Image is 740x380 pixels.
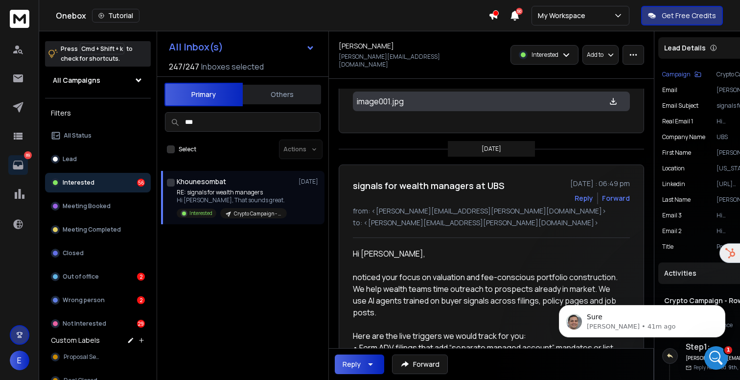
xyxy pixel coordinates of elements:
p: title [662,243,673,251]
p: Meeting Booked [63,202,111,210]
p: Lead [63,155,77,163]
p: Not Interested [63,320,106,328]
p: Interested [532,51,558,59]
button: Reply [575,193,593,203]
p: Get Free Credits [662,11,716,21]
p: Hi [PERSON_NAME], That sounds great. [177,196,287,204]
button: Get Free Credits [641,6,723,25]
p: 89 [24,151,32,159]
h1: All Inbox(s) [169,42,223,52]
p: Email Subject [662,102,698,110]
p: to: <[PERSON_NAME][EMAIL_ADDRESS][PERSON_NAME][DOMAIN_NAME]> [353,218,630,228]
div: 2 [137,273,145,281]
button: Others [243,84,321,105]
a: 89 [8,155,28,175]
iframe: Intercom live chat [704,346,728,370]
button: Meeting Completed [45,220,151,239]
p: Email [662,86,677,94]
h1: All Campaigns [53,75,100,85]
p: Interested [189,210,212,217]
p: Real Email 1 [662,118,693,125]
h3: Inboxes selected [201,61,264,72]
p: [PERSON_NAME][EMAIL_ADDRESS][DOMAIN_NAME] [339,53,488,69]
h3: Custom Labels [51,335,100,345]
p: First Name [662,149,691,157]
p: [DATE] [482,145,501,153]
h1: signals for wealth managers at UBS [353,179,505,192]
p: Crypto Campaign - Row 3001 - 8561 [234,210,281,217]
p: Closed [63,249,84,257]
label: Select [179,145,196,153]
h1: [PERSON_NAME] [339,41,394,51]
p: RE: signals for wealth managers [177,189,287,196]
button: Meeting Booked [45,196,151,216]
p: Company Name [662,133,705,141]
p: Email 2 [662,227,682,235]
button: Primary [164,83,243,106]
p: Press to check for shortcuts. [61,44,133,64]
p: Wrong person [63,296,105,304]
button: E [10,351,29,370]
p: Add to [587,51,603,59]
button: Campaign [662,71,701,78]
button: Forward [392,355,448,374]
button: Lead [45,149,151,169]
h1: Khounesombat [177,177,226,187]
p: Campaign [662,71,691,78]
p: from: <[PERSON_NAME][EMAIL_ADDRESS][PERSON_NAME][DOMAIN_NAME]> [353,206,630,216]
p: Last Name [662,196,691,204]
div: Onebox [56,9,488,23]
p: Lead Details [664,43,706,53]
p: All Status [64,132,92,140]
div: 56 [137,179,145,187]
span: 247 / 247 [169,61,199,72]
button: Closed [45,243,151,263]
p: Email 3 [662,212,682,219]
p: location [662,165,685,172]
div: Forward [602,193,630,203]
p: [DATE] : 06:49 pm [570,179,630,189]
button: All Status [45,126,151,145]
div: 29 [137,320,145,328]
button: Reply [335,355,384,374]
span: 1 [724,346,732,354]
span: Proposal Sent [64,353,102,361]
p: My Workspace [538,11,589,21]
span: Cmd + Shift + k [80,43,124,54]
button: All Inbox(s) [161,37,323,57]
button: Out of office2 [45,267,151,286]
p: image001.jpg [357,95,577,107]
p: [DATE] [299,178,321,186]
div: 2 [137,296,145,304]
button: Not Interested29 [45,314,151,333]
button: Proposal Sent [45,347,151,367]
button: Wrong person2 [45,290,151,310]
p: Meeting Completed [63,226,121,234]
button: Interested56 [45,173,151,192]
button: Tutorial [92,9,139,23]
button: All Campaigns [45,71,151,90]
p: Interested [63,179,94,187]
span: 50 [516,8,523,15]
div: Reply [343,359,361,369]
iframe: Intercom notifications message [544,285,740,354]
h3: Filters [45,106,151,120]
p: linkedin [662,180,685,188]
p: Out of office [63,273,99,281]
